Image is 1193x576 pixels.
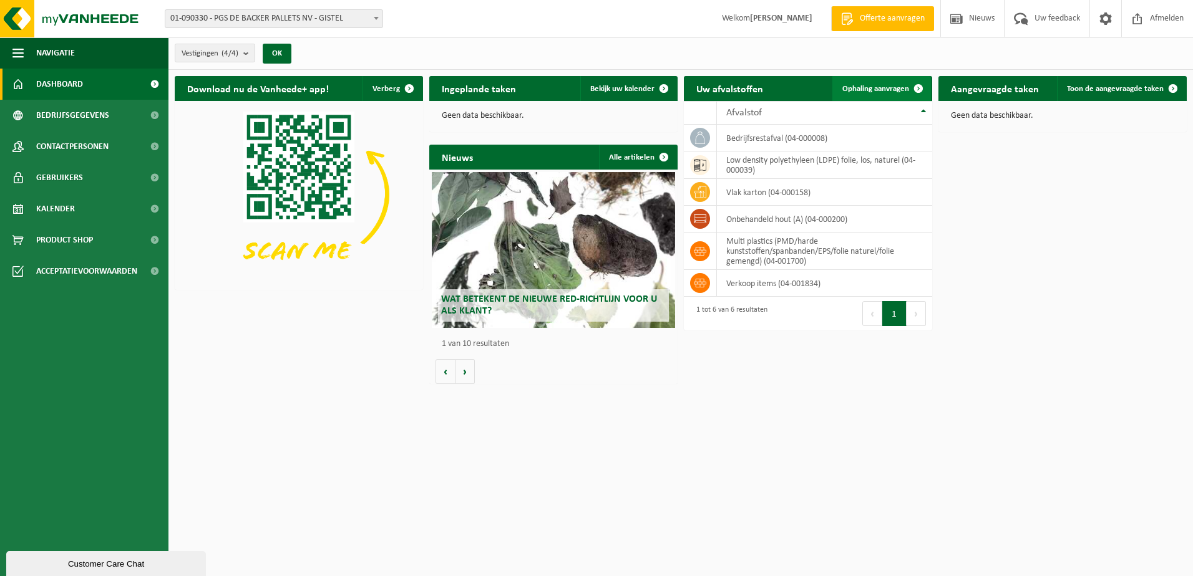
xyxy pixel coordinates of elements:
[175,76,341,100] h2: Download nu de Vanheede+ app!
[882,301,907,326] button: 1
[832,76,931,101] a: Ophaling aanvragen
[717,206,932,233] td: onbehandeld hout (A) (04-000200)
[36,131,109,162] span: Contactpersonen
[690,300,767,327] div: 1 tot 6 van 6 resultaten
[717,270,932,297] td: verkoop items (04-001834)
[36,256,137,287] span: Acceptatievoorwaarden
[842,85,909,93] span: Ophaling aanvragen
[36,100,109,131] span: Bedrijfsgegevens
[717,233,932,270] td: multi plastics (PMD/harde kunststoffen/spanbanden/EPS/folie naturel/folie gemengd) (04-001700)
[717,125,932,151] td: bedrijfsrestafval (04-000008)
[36,69,83,100] span: Dashboard
[726,108,762,118] span: Afvalstof
[717,151,932,179] td: low density polyethyleen (LDPE) folie, los, naturel (04-000039)
[1067,85,1164,93] span: Toon de aangevraagde taken
[36,224,93,256] span: Product Shop
[429,145,485,169] h2: Nieuws
[907,301,926,326] button: Next
[442,112,665,120] p: Geen data beschikbaar.
[938,76,1051,100] h2: Aangevraagde taken
[1057,76,1186,101] a: Toon de aangevraagde taken
[432,172,675,328] a: Wat betekent de nieuwe RED-richtlijn voor u als klant?
[363,76,422,101] button: Verberg
[684,76,776,100] h2: Uw afvalstoffen
[36,162,83,193] span: Gebruikers
[6,549,208,576] iframe: chat widget
[442,340,671,348] p: 1 van 10 resultaten
[857,12,928,25] span: Offerte aanvragen
[831,6,934,31] a: Offerte aanvragen
[182,44,238,63] span: Vestigingen
[717,179,932,206] td: vlak karton (04-000158)
[436,359,455,384] button: Vorige
[590,85,655,93] span: Bekijk uw kalender
[165,10,382,27] span: 01-090330 - PGS DE BACKER PALLETS NV - GISTEL
[175,101,423,287] img: Download de VHEPlus App
[222,49,238,57] count: (4/4)
[165,9,383,28] span: 01-090330 - PGS DE BACKER PALLETS NV - GISTEL
[599,145,676,170] a: Alle artikelen
[951,112,1174,120] p: Geen data beschikbaar.
[455,359,475,384] button: Volgende
[373,85,400,93] span: Verberg
[263,44,291,64] button: OK
[862,301,882,326] button: Previous
[750,14,812,23] strong: [PERSON_NAME]
[580,76,676,101] a: Bekijk uw kalender
[441,294,657,316] span: Wat betekent de nieuwe RED-richtlijn voor u als klant?
[36,193,75,224] span: Kalender
[36,37,75,69] span: Navigatie
[175,44,255,62] button: Vestigingen(4/4)
[429,76,528,100] h2: Ingeplande taken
